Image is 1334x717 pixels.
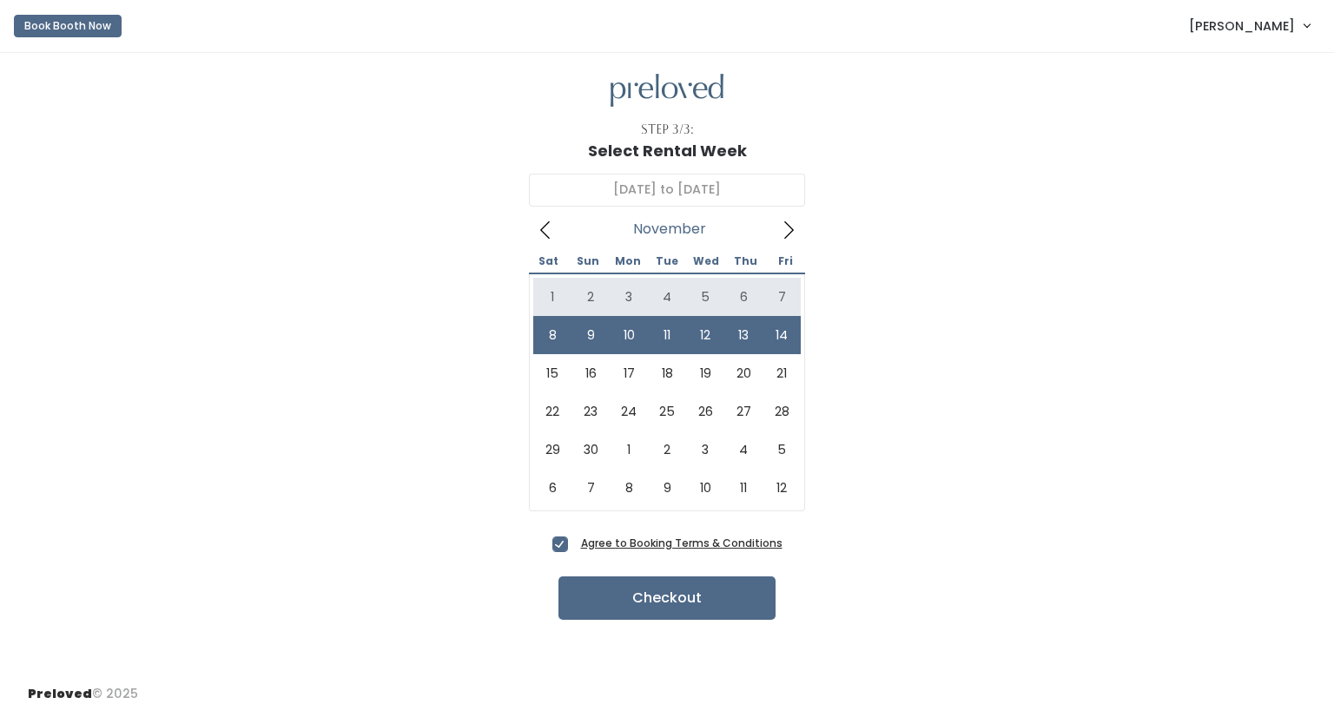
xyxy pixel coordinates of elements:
[763,469,801,507] span: December 12, 2025
[648,278,686,316] span: November 4, 2025
[648,431,686,469] span: December 2, 2025
[581,536,783,550] a: Agree to Booking Terms & Conditions
[647,256,686,266] span: Tue
[610,469,648,507] span: December 8, 2025
[724,278,763,316] span: November 6, 2025
[571,278,610,316] span: November 2, 2025
[610,431,648,469] span: December 1, 2025
[648,354,686,392] span: November 18, 2025
[724,354,763,392] span: November 20, 2025
[763,316,801,354] span: November 14, 2025
[588,142,747,160] h1: Select Rental Week
[724,431,763,469] span: December 4, 2025
[558,576,776,620] button: Checkout
[533,354,571,392] span: November 15, 2025
[533,316,571,354] span: November 8, 2025
[571,316,610,354] span: November 9, 2025
[686,316,724,354] span: November 12, 2025
[726,256,765,266] span: Thu
[686,469,724,507] span: December 10, 2025
[686,278,724,316] span: November 5, 2025
[533,431,571,469] span: November 29, 2025
[763,354,801,392] span: November 21, 2025
[533,278,571,316] span: November 1, 2025
[724,392,763,431] span: November 27, 2025
[686,392,724,431] span: November 26, 2025
[28,671,138,703] div: © 2025
[571,431,610,469] span: November 30, 2025
[14,15,122,37] button: Book Booth Now
[608,256,647,266] span: Mon
[610,278,648,316] span: November 3, 2025
[533,392,571,431] span: November 22, 2025
[28,685,92,702] span: Preloved
[633,226,706,233] span: November
[687,256,726,266] span: Wed
[1172,7,1327,44] a: [PERSON_NAME]
[568,256,607,266] span: Sun
[610,316,648,354] span: November 10, 2025
[14,7,122,45] a: Book Booth Now
[1189,16,1295,36] span: [PERSON_NAME]
[529,256,568,266] span: Sat
[648,392,686,431] span: November 25, 2025
[533,469,571,507] span: December 6, 2025
[529,174,805,207] input: Select week
[610,392,648,431] span: November 24, 2025
[571,392,610,431] span: November 23, 2025
[763,431,801,469] span: December 5, 2025
[724,316,763,354] span: November 13, 2025
[686,431,724,469] span: December 3, 2025
[648,316,686,354] span: November 11, 2025
[724,469,763,507] span: December 11, 2025
[610,354,648,392] span: November 17, 2025
[763,278,801,316] span: November 7, 2025
[686,354,724,392] span: November 19, 2025
[766,256,805,266] span: Fri
[763,392,801,431] span: November 28, 2025
[571,469,610,507] span: December 7, 2025
[648,469,686,507] span: December 9, 2025
[571,354,610,392] span: November 16, 2025
[641,121,694,139] div: Step 3/3:
[611,74,723,108] img: preloved logo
